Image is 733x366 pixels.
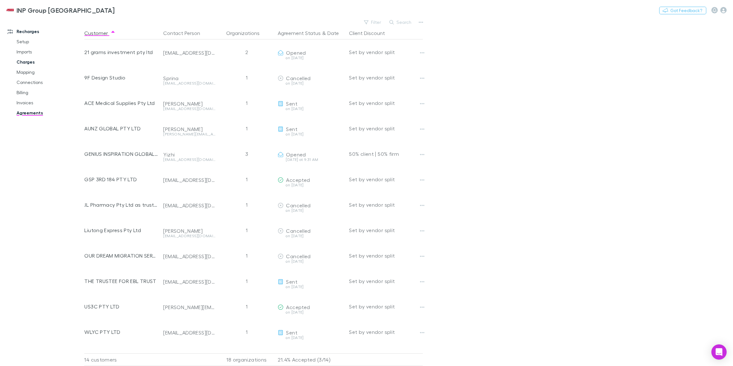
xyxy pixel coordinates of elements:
span: Accepted [286,304,310,310]
div: on [DATE] [278,336,344,340]
div: 1 [218,319,275,345]
div: on [DATE] [278,234,344,238]
div: [EMAIL_ADDRESS][DOMAIN_NAME] [163,177,215,183]
button: Organizations [226,27,267,39]
div: GENIUS INSPIRATION GLOBAL EDUCATION PTY LTD [84,141,158,167]
button: Agreement Status [278,27,321,39]
button: Customer [84,27,115,39]
div: Set by vendor split [349,268,423,294]
div: OUR DREAM MIGRATION SERVICE Pty Ltd [84,243,158,268]
img: INP Group Sydney's Logo [6,6,14,14]
div: on [DATE] [278,132,344,136]
div: on [DATE] [278,285,344,289]
a: Mapping [10,67,83,77]
div: [EMAIL_ADDRESS][DOMAIN_NAME] [163,329,215,336]
div: AUNZ GLOBAL PTY LTD [84,116,158,141]
span: Accepted [286,177,310,183]
button: Filter [361,18,385,26]
button: Got Feedback? [659,7,706,14]
div: 2 [218,39,275,65]
div: on [DATE] [278,56,344,60]
div: on [DATE] [278,81,344,85]
span: Sent [286,126,297,132]
div: 14 customers [84,353,161,366]
div: 1 [218,167,275,192]
div: [EMAIL_ADDRESS][DOMAIN_NAME] [163,158,215,162]
div: Set by vendor split [349,319,423,345]
div: on [DATE] [278,259,344,263]
a: INP Group [GEOGRAPHIC_DATA] [3,3,118,18]
div: 3 [218,141,275,167]
div: 1 [218,268,275,294]
div: [DATE] at 9:31 AM [278,158,344,162]
div: on [DATE] [278,209,344,212]
span: Cancelled [286,253,311,259]
div: Set by vendor split [349,167,423,192]
p: 21.4% Accepted (3/14) [278,354,344,366]
a: Imports [10,47,83,57]
div: & [278,27,344,39]
div: 1 [218,192,275,218]
div: Liutong Express Pty Ltd [84,218,158,243]
div: 1 [218,65,275,90]
div: Set by vendor split [349,294,423,319]
div: Set by vendor split [349,90,423,116]
div: 1 [218,90,275,116]
div: WLYC PTY LTD [84,319,158,345]
div: Sprina [163,75,215,81]
span: Cancelled [286,228,311,234]
div: [PERSON_NAME][EMAIL_ADDRESS][DOMAIN_NAME] [163,304,215,310]
span: Cancelled [286,202,311,208]
a: Connections [10,77,83,87]
div: JL Pharmacy Pty Ltd as trustee for Liu Family Trust [84,192,158,218]
div: on [DATE] [278,310,344,314]
div: [PERSON_NAME][EMAIL_ADDRESS][PERSON_NAME][DOMAIN_NAME] [163,132,215,136]
div: US3C PTY LTD [84,294,158,319]
div: 1 [218,294,275,319]
div: 9F Design Studio [84,65,158,90]
div: Set by vendor split [349,192,423,218]
div: 18 organizations [218,353,275,366]
div: [EMAIL_ADDRESS][DOMAIN_NAME] [163,279,215,285]
div: on [DATE] [278,107,344,111]
button: Client Discount [349,27,393,39]
div: on [DATE] [278,183,344,187]
div: [EMAIL_ADDRESS][DOMAIN_NAME] [163,50,215,56]
a: Invoices [10,98,83,108]
div: Set by vendor split [349,243,423,268]
div: Set by vendor split [349,65,423,90]
div: [PERSON_NAME] [163,126,215,132]
div: 1 [218,116,275,141]
div: [EMAIL_ADDRESS][DOMAIN_NAME] [163,253,215,259]
div: 50% client | 50% firm [349,141,423,167]
button: Contact Person [163,27,208,39]
a: Charges [10,57,83,67]
span: Opened [286,50,306,56]
div: [EMAIL_ADDRESS][DOMAIN_NAME] [163,81,215,85]
div: Open Intercom Messenger [711,344,727,360]
div: [EMAIL_ADDRESS][DOMAIN_NAME] [163,202,215,209]
div: GSP 3RD 184 PTY LTD [84,167,158,192]
div: ACE Medical Supplies Pty Ltd [84,90,158,116]
div: Yizhi [163,151,215,158]
div: [PERSON_NAME] [163,100,215,107]
a: Setup [10,37,83,47]
div: [PERSON_NAME] [163,228,215,234]
a: Recharges [1,26,83,37]
div: 21 grams investment pty ltd [84,39,158,65]
h3: INP Group [GEOGRAPHIC_DATA] [17,6,115,14]
button: Date [327,27,339,39]
span: Sent [286,100,297,107]
button: Search [386,18,415,26]
div: [EMAIL_ADDRESS][DOMAIN_NAME] [163,234,215,238]
span: Sent [286,279,297,285]
span: Cancelled [286,75,311,81]
div: Set by vendor split [349,39,423,65]
span: Opened [286,151,306,157]
a: Billing [10,87,83,98]
div: 1 [218,218,275,243]
div: THE TRUSTEE FOR EBL TRUST [84,268,158,294]
a: Agreements [10,108,83,118]
div: [EMAIL_ADDRESS][DOMAIN_NAME] [163,107,215,111]
div: 1 [218,243,275,268]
